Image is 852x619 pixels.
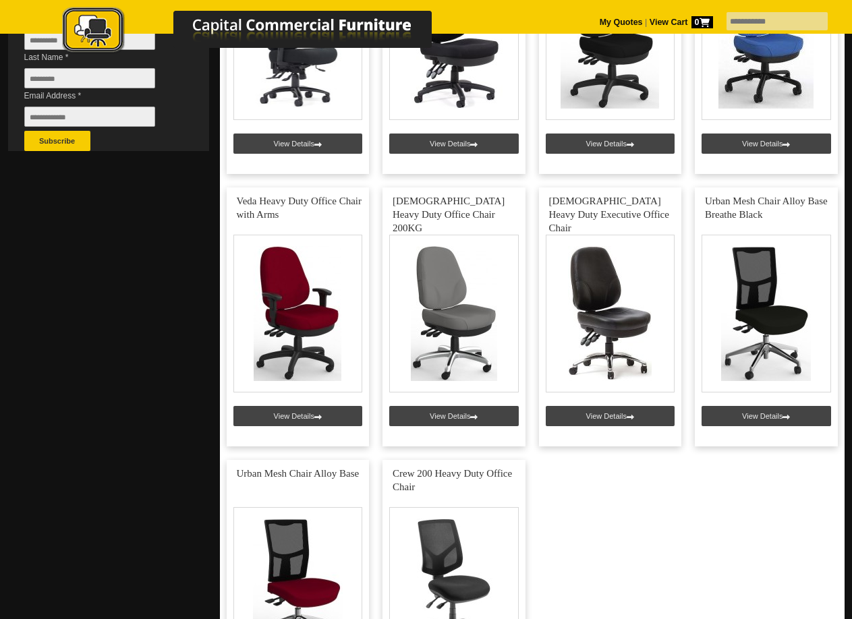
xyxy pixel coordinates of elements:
span: Last Name * [24,51,175,64]
input: Last Name * [24,68,155,88]
a: View Cart0 [647,18,712,27]
a: My Quotes [600,18,643,27]
input: Email Address * [24,107,155,127]
strong: View Cart [650,18,713,27]
button: Subscribe [24,131,90,151]
input: First Name * [24,30,155,50]
span: Email Address * [24,89,175,102]
a: Capital Commercial Furniture Logo [25,7,497,60]
img: Capital Commercial Furniture Logo [25,7,497,56]
span: 0 [691,16,713,28]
